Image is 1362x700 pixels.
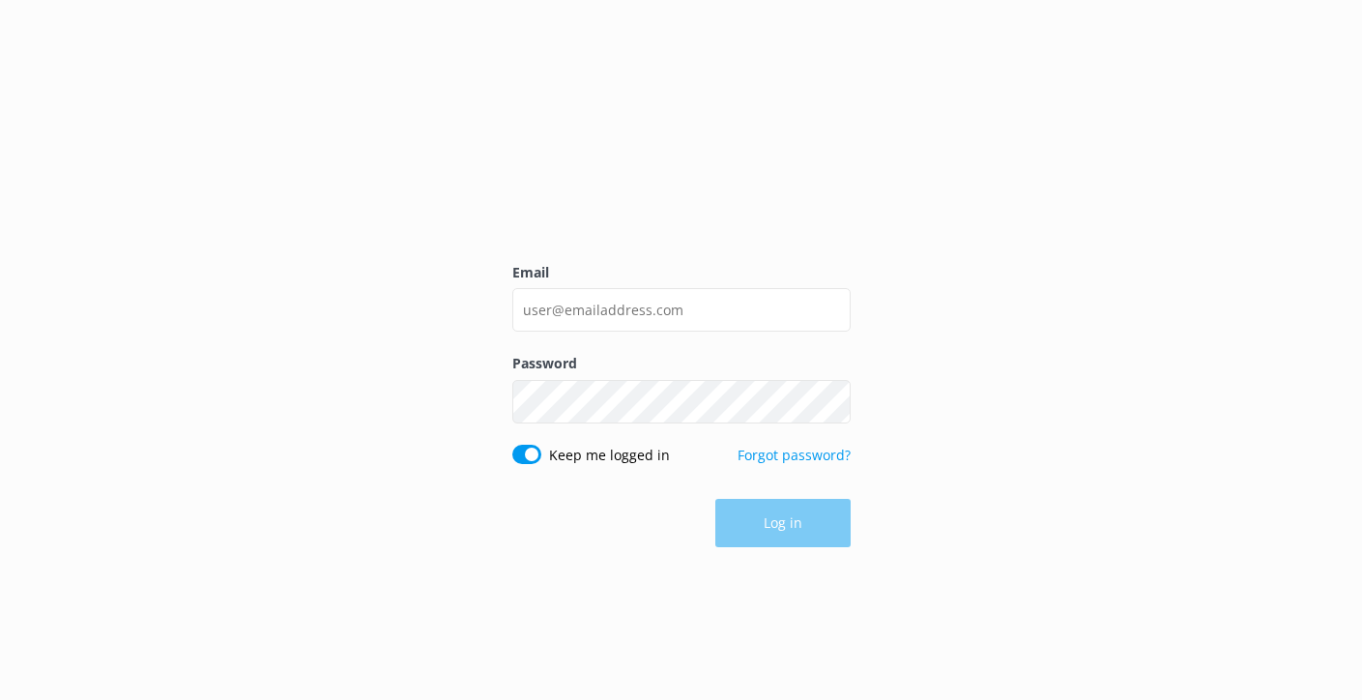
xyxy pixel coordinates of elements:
[738,446,851,464] a: Forgot password?
[549,445,670,466] label: Keep me logged in
[812,382,851,421] button: Show password
[512,262,851,283] label: Email
[512,353,851,374] label: Password
[512,288,851,332] input: user@emailaddress.com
